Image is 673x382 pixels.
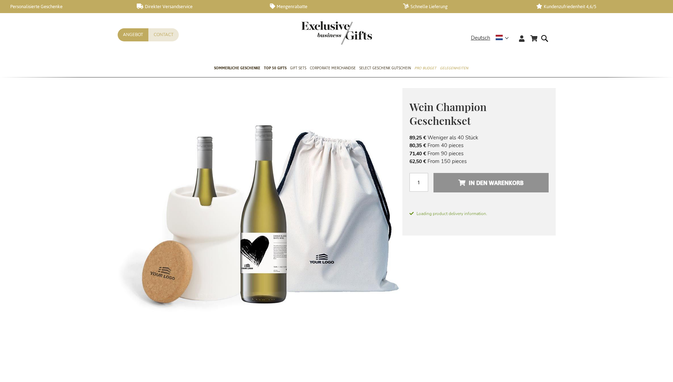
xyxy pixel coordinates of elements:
[409,134,549,141] li: Weniger als 40 Stück
[409,100,486,128] span: Wein Champion Geschenkset
[409,210,549,217] span: Loading product delivery information.
[264,60,287,77] a: TOP 50 Gifts
[409,173,428,192] input: Menge
[471,34,490,42] span: Deutsch
[118,28,148,41] a: Angebot
[310,60,356,77] a: Corporate Merchandise
[118,88,402,373] img: Wine Champion Gift Set
[137,4,259,10] a: Direkter Versandservice
[359,60,411,77] a: Select Geschenk Gutschein
[409,134,426,141] span: 89,25 €
[290,64,306,72] span: Gift Sets
[403,4,525,10] a: Schnelle Lieferung
[4,4,125,10] a: Personalisierte Geschenke
[409,150,549,157] li: From 90 pieces
[264,64,287,72] span: TOP 50 Gifts
[536,4,658,10] a: Kundenzufriedenheit 4,6/5
[409,158,426,165] span: 62,50 €
[270,4,392,10] a: Mengenrabatte
[310,64,356,72] span: Corporate Merchandise
[409,150,426,157] span: 71,40 €
[414,64,436,72] span: Pro Budget
[290,60,306,77] a: Gift Sets
[409,142,426,149] span: 80,35 €
[214,64,260,72] span: Sommerliche geschenke
[409,157,549,165] li: From 150 pieces
[359,64,411,72] span: Select Geschenk Gutschein
[148,28,179,41] a: Contact
[440,60,468,77] a: Gelegenheiten
[301,21,337,45] a: store logo
[301,21,372,45] img: Exclusive Business gifts logo
[414,60,436,77] a: Pro Budget
[409,141,549,149] li: From 40 pieces
[440,64,468,72] span: Gelegenheiten
[214,60,260,77] a: Sommerliche geschenke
